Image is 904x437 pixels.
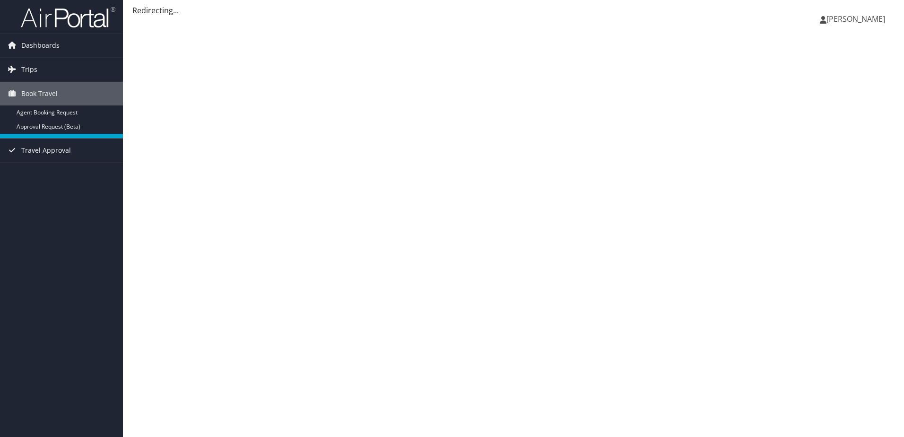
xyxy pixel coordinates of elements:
span: [PERSON_NAME] [826,14,885,24]
span: Trips [21,58,37,81]
span: Travel Approval [21,139,71,162]
a: [PERSON_NAME] [820,5,895,33]
img: airportal-logo.png [21,6,115,28]
span: Dashboards [21,34,60,57]
span: Book Travel [21,82,58,105]
div: Redirecting... [132,5,895,16]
